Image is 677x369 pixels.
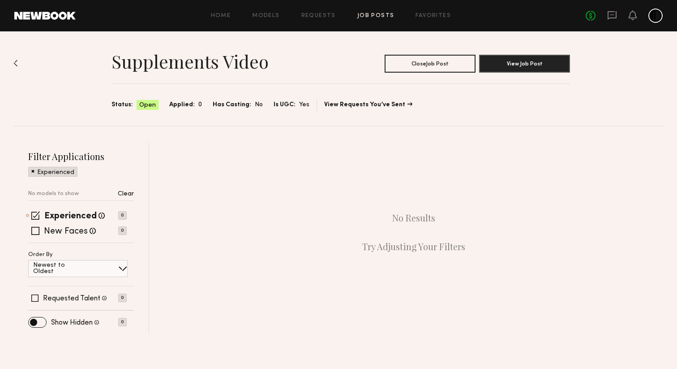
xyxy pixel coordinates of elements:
[118,191,134,197] p: Clear
[479,55,570,73] button: View Job Post
[416,13,451,19] a: Favorites
[274,100,296,110] span: Is UGC:
[255,100,263,110] span: No
[28,191,79,197] p: No models to show
[118,318,127,326] p: 0
[37,169,74,176] p: Experienced
[13,60,18,67] img: Back to previous page
[169,100,195,110] span: Applied:
[198,100,202,110] span: 0
[33,262,86,275] p: Newest to Oldest
[51,319,93,326] label: Show Hidden
[28,150,134,162] h2: Filter Applications
[118,294,127,302] p: 0
[299,100,309,110] span: Yes
[44,212,97,221] label: Experienced
[324,102,412,108] a: View Requests You’ve Sent
[211,13,231,19] a: Home
[43,295,100,302] label: Requested Talent
[392,213,435,223] p: No Results
[28,252,53,258] p: Order By
[252,13,279,19] a: Models
[357,13,394,19] a: Job Posts
[118,211,127,220] p: 0
[213,100,251,110] span: Has Casting:
[362,241,465,252] p: Try Adjusting Your Filters
[118,226,127,235] p: 0
[139,101,156,110] span: Open
[385,55,476,73] button: CloseJob Post
[111,100,133,110] span: Status:
[111,50,269,73] h1: Supplements Video
[44,227,88,236] label: New Faces
[301,13,336,19] a: Requests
